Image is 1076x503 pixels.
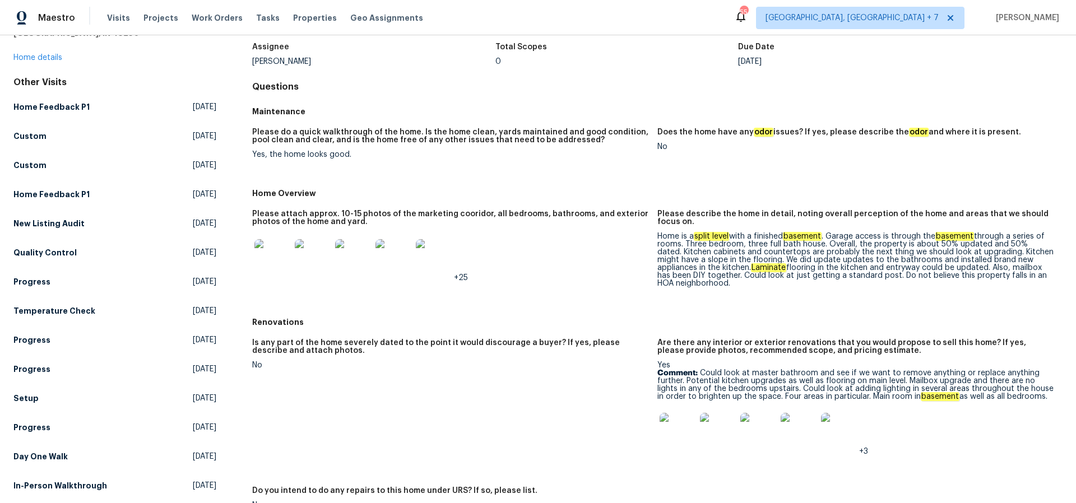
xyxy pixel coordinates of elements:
[193,160,216,171] span: [DATE]
[13,451,68,462] h5: Day One Walk
[766,12,939,24] span: [GEOGRAPHIC_DATA], [GEOGRAPHIC_DATA] + 7
[751,263,786,272] em: Laminate
[193,276,216,287] span: [DATE]
[783,232,822,241] em: basement
[13,54,62,62] a: Home details
[252,188,1063,199] h5: Home Overview
[252,361,648,369] div: No
[193,364,216,375] span: [DATE]
[252,106,1063,117] h5: Maintenance
[859,448,868,455] span: +3
[754,128,773,137] em: odor
[193,334,216,346] span: [DATE]
[13,305,95,316] h5: Temperature Check
[738,43,774,51] h5: Due Date
[13,334,50,346] h5: Progress
[13,126,216,146] a: Custom[DATE]
[657,339,1054,355] h5: Are there any interior or exterior renovations that you would propose to sell this home? If yes, ...
[252,81,1063,92] h4: Questions
[13,480,107,491] h5: In-Person Walkthrough
[252,58,495,66] div: [PERSON_NAME]
[495,58,739,66] div: 0
[193,218,216,229] span: [DATE]
[13,184,216,204] a: Home Feedback P1[DATE]
[657,361,1054,455] div: Yes
[454,274,468,282] span: +25
[13,330,216,350] a: Progress[DATE]
[13,97,216,117] a: Home Feedback P1[DATE]
[495,43,547,51] h5: Total Scopes
[657,232,1054,287] div: Home is a with a finished . Garage access is through the through a series of rooms. Three bedroom...
[252,128,648,144] h5: Please do a quick walkthrough of the home. Is the home clean, yards maintained and good condition...
[657,128,1021,136] h5: Does the home have any issues? If yes, please describe the and where it is present.
[193,451,216,462] span: [DATE]
[13,213,216,234] a: New Listing Audit[DATE]
[350,12,423,24] span: Geo Assignments
[13,77,216,88] div: Other Visits
[657,143,1054,151] div: No
[738,58,981,66] div: [DATE]
[657,210,1054,226] h5: Please describe the home in detail, noting overall perception of the home and areas that we shoul...
[13,101,90,113] h5: Home Feedback P1
[13,422,50,433] h5: Progress
[192,12,243,24] span: Work Orders
[13,446,216,467] a: Day One Walk[DATE]
[13,155,216,175] a: Custom[DATE]
[13,301,216,321] a: Temperature Check[DATE]
[13,393,39,404] h5: Setup
[38,12,75,24] span: Maestro
[193,422,216,433] span: [DATE]
[13,243,216,263] a: Quality Control[DATE]
[193,131,216,142] span: [DATE]
[921,392,959,401] em: basement
[909,128,929,137] em: odor
[252,316,1063,328] h5: Renovations
[13,189,90,200] h5: Home Feedback P1
[13,364,50,375] h5: Progress
[991,12,1059,24] span: [PERSON_NAME]
[293,12,337,24] span: Properties
[252,339,648,355] h5: Is any part of the home severely dated to the point it would discourage a buyer? If yes, please d...
[13,417,216,437] a: Progress[DATE]
[13,160,47,171] h5: Custom
[13,276,50,287] h5: Progress
[143,12,178,24] span: Projects
[13,359,216,379] a: Progress[DATE]
[193,189,216,200] span: [DATE]
[252,151,648,159] div: Yes, the home looks good.
[13,218,85,229] h5: New Listing Audit
[252,487,537,495] h5: Do you intend to do any repairs to this home under URS? If so, please list.
[107,12,130,24] span: Visits
[193,305,216,316] span: [DATE]
[193,247,216,258] span: [DATE]
[252,43,289,51] h5: Assignee
[935,232,974,241] em: basement
[657,369,1054,400] p: Could look at master bathroom and see if we want to remove anything or replace anything further. ...
[13,476,216,496] a: In-Person Walkthrough[DATE]
[252,210,648,226] h5: Please attach approx. 10-15 photos of the marketing cooridor, all bedrooms, bathrooms, and exteri...
[193,393,216,404] span: [DATE]
[256,14,280,22] span: Tasks
[13,388,216,408] a: Setup[DATE]
[694,232,729,241] em: split level
[193,101,216,113] span: [DATE]
[13,131,47,142] h5: Custom
[13,247,77,258] h5: Quality Control
[13,272,216,292] a: Progress[DATE]
[657,369,698,377] b: Comment:
[193,480,216,491] span: [DATE]
[740,7,748,18] div: 55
